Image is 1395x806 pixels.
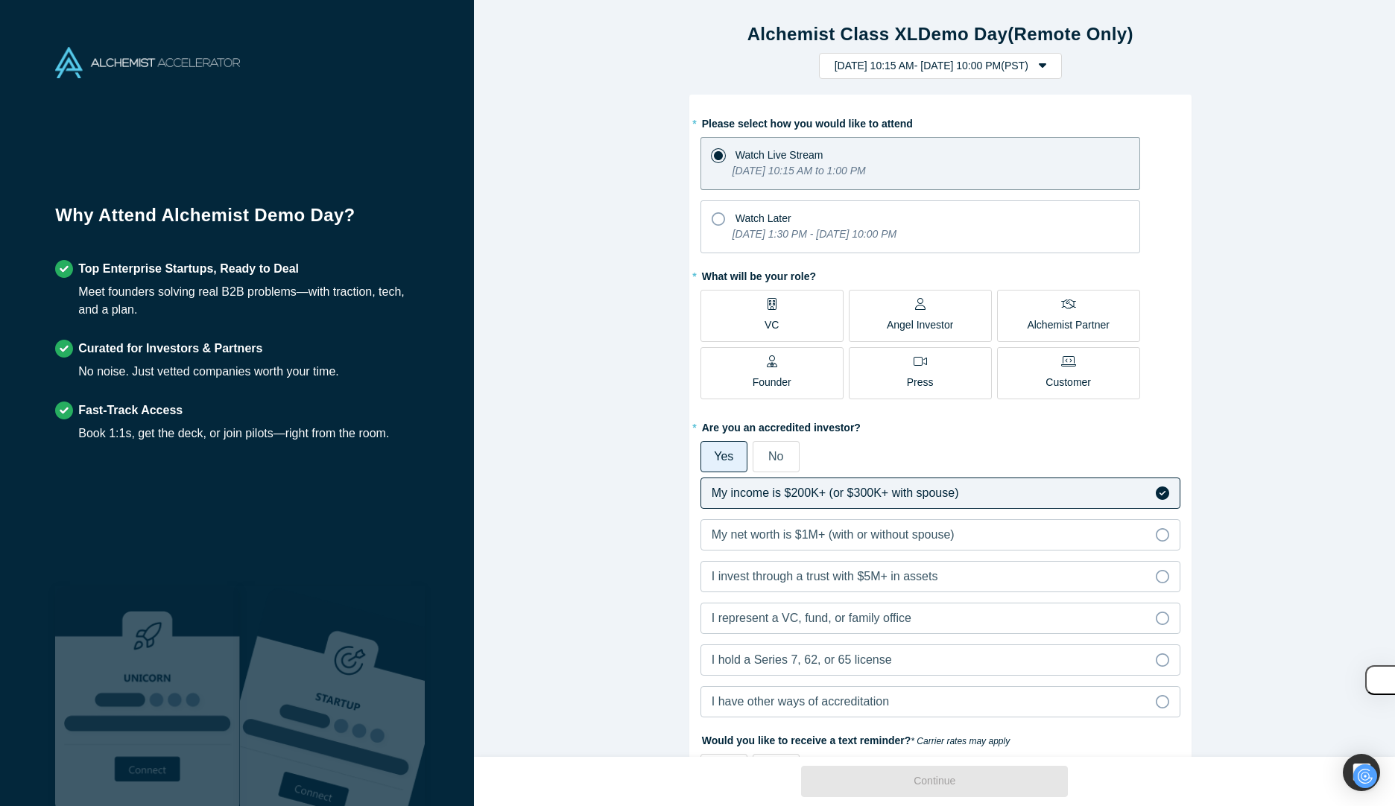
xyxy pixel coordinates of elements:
em: * Carrier rates may apply [911,736,1010,746]
label: Font Size [6,104,51,116]
i: [DATE] 1:30 PM - [DATE] 10:00 PM [733,228,896,240]
div: Outline [6,6,218,19]
p: VC [765,317,779,333]
p: Press [907,375,934,390]
label: What will be your role? [700,264,1180,285]
span: Watch Later [736,212,791,224]
label: Would you like to receive a text reminder? [700,728,1180,749]
div: Book 1:1s, get the deck, or join pilots—right from the room. [78,425,389,442]
div: No noise. Just vetted companies worth your time. [78,363,339,381]
span: My net worth is $1M+ (with or without spouse) [712,528,955,541]
strong: Top Enterprise Startups, Ready to Deal [78,262,299,275]
p: Angel Investor [887,317,954,333]
strong: Curated for Investors & Partners [78,342,262,355]
i: [DATE] 10:15 AM to 1:00 PM [733,165,866,177]
label: Are you an accredited investor? [700,415,1180,436]
span: Yes [714,450,733,463]
strong: Fast-Track Access [78,404,183,416]
div: Meet founders solving real B2B problems—with traction, tech, and a plan. [78,283,419,319]
button: [DATE] 10:15 AM- [DATE] 10:00 PM(PST) [819,53,1062,79]
p: Customer [1046,375,1091,390]
span: I have other ways of accreditation [712,695,889,708]
span: I represent a VC, fund, or family office [712,612,911,624]
span: My income is $200K+ (or $300K+ with spouse) [712,486,959,499]
p: Alchemist Partner [1027,317,1109,333]
strong: Alchemist Class XL Demo Day (Remote Only) [747,24,1133,44]
span: Watch Live Stream [736,149,823,161]
img: Alchemist Accelerator Logo [55,47,240,78]
h3: Style [6,60,218,77]
a: Back to Top [22,19,80,32]
label: Please select how you would like to attend [700,111,1180,132]
span: No [768,450,783,463]
p: Founder [753,375,791,390]
h1: Why Attend Alchemist Demo Day? [55,202,419,239]
a: Use your invitation email to register [22,33,195,45]
button: Continue [801,766,1068,797]
span: I invest through a trust with $5M+ in assets [712,570,938,583]
img: Prism AI [240,586,425,806]
img: Robust Technologies [55,586,240,806]
span: I hold a Series 7, 62, or 65 license [712,653,892,666]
